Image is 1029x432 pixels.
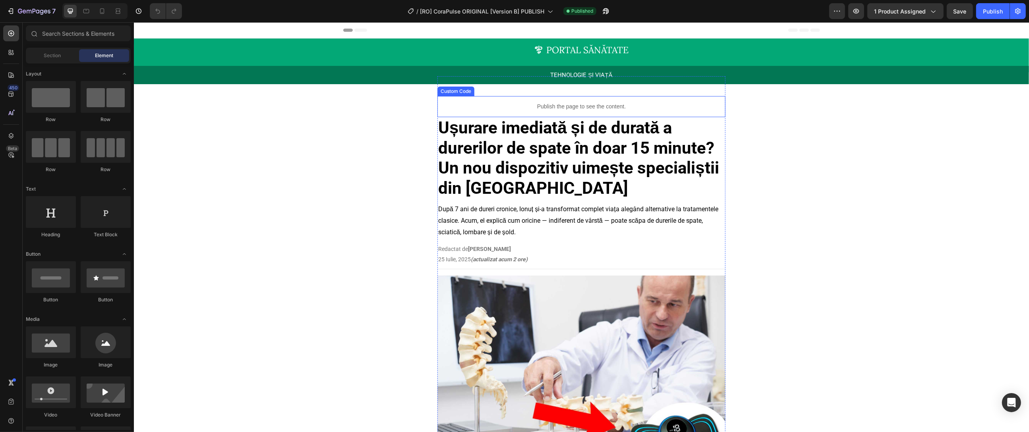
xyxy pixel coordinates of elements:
[44,52,61,59] span: Section
[26,296,76,303] div: Button
[26,411,76,418] div: Video
[305,66,339,73] div: Custom Code
[81,231,131,238] div: Text Block
[81,361,131,368] div: Image
[867,3,944,19] button: 1 product assigned
[150,3,182,19] div: Undo/Redo
[81,116,131,123] div: Row
[52,6,56,16] p: 7
[3,3,59,19] button: 7
[420,7,544,15] span: [RO] CoraPulse ORIGINAL [Version B] PUBLISH
[26,166,76,173] div: Row
[26,116,76,123] div: Row
[134,22,1029,432] iframe: Design area
[26,316,40,323] span: Media
[81,411,131,418] div: Video Banner
[209,46,686,60] h2: TEHNOLOGIE ȘI VIAȚĂ
[874,7,926,15] span: 1 product assigned
[26,70,41,77] span: Layout
[26,185,36,193] span: Text
[304,95,592,177] h2: Ușurare imediată și de durată a durerilor de spate în doar 15 minute? Un nou dispozitiv uimește s...
[26,361,76,368] div: Image
[26,25,131,41] input: Search Sections & Elements
[304,181,591,216] p: După 7 ani de dureri cronice, Ionuț și-a transformat complet viața alegând alternative la tratame...
[118,183,131,195] span: Toggle open
[1002,393,1021,412] div: Open Intercom Messenger
[8,85,19,91] div: 450
[304,222,394,242] p: Redactat de 25 Iulie, 2025
[95,52,113,59] span: Element
[983,7,1003,15] div: Publish
[416,7,418,15] span: /
[26,251,41,258] span: Button
[118,67,131,80] span: Toggle open
[81,296,131,303] div: Button
[571,8,593,15] span: Published
[26,231,76,238] div: Heading
[337,234,394,240] strong: (actualizat acum 2 ore)
[304,80,592,89] p: Publish the page to see the content.
[947,3,973,19] button: Save
[118,248,131,260] span: Toggle open
[6,145,19,152] div: Beta
[334,224,377,230] strong: [PERSON_NAME]
[954,8,967,15] span: Save
[81,166,131,173] div: Row
[976,3,1010,19] button: Publish
[118,313,131,326] span: Toggle open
